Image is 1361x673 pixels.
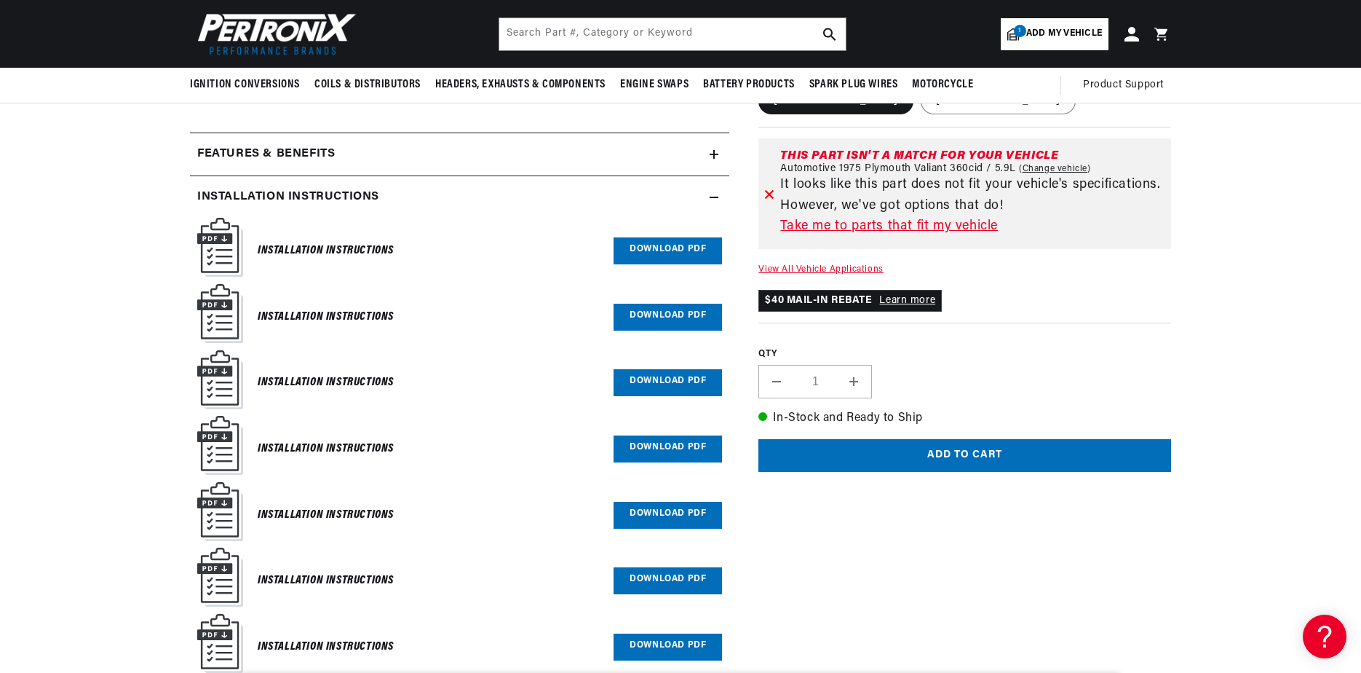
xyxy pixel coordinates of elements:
a: 1Add my vehicle [1001,18,1108,50]
a: Download PDF [614,567,722,594]
a: Download PDF [614,436,722,463]
h6: Installation Instructions [258,637,394,657]
summary: Engine Swaps [613,68,696,102]
h6: Installation Instructions [258,505,394,525]
span: Ignition Conversions [190,77,300,93]
img: Instruction Manual [197,218,243,277]
p: $40 MAIL-IN REBATE [758,289,942,311]
a: Take me to parts that fit my vehicle [780,216,1165,237]
a: Download PDF [614,369,722,396]
summary: Headers, Exhausts & Components [428,68,613,102]
img: Instruction Manual [197,614,243,673]
a: Download PDF [614,237,722,264]
a: Learn more [879,294,935,305]
a: Download PDF [614,304,722,331]
span: Motorcycle [912,77,973,93]
img: Instruction Manual [197,416,243,475]
summary: Product Support [1083,68,1171,103]
span: Automotive 1975 Plymouth Valiant 360cid / 5.9L [780,162,1016,174]
a: Change vehicle [1019,162,1091,174]
a: Download PDF [614,634,722,661]
span: Spark Plug Wires [809,77,898,93]
img: Instruction Manual [197,548,243,607]
a: Download PDF [614,502,722,529]
button: Add to cart [758,439,1171,472]
span: Add my vehicle [1026,27,1102,41]
div: This part isn't a match for your vehicle [780,149,1165,161]
img: Instruction Manual [197,482,243,541]
label: QTY [758,348,1171,361]
h6: Installation Instructions [258,241,394,261]
h6: Installation Instructions [258,439,394,459]
span: 1 [1014,25,1026,37]
h6: Installation Instructions [258,307,394,327]
img: Instruction Manual [197,284,243,343]
p: In-Stock and Ready to Ship [758,409,1171,428]
span: Battery Products [703,77,795,93]
summary: Installation instructions [190,176,729,219]
summary: Coils & Distributors [307,68,428,102]
img: Instruction Manual [197,350,243,409]
summary: Ignition Conversions [190,68,307,102]
p: It looks like this part does not fit your vehicle's specifications. However, we've got options th... [780,174,1165,216]
summary: Spark Plug Wires [802,68,905,102]
h6: Installation Instructions [258,373,394,393]
a: View All Vehicle Applications [758,265,883,274]
span: Coils & Distributors [314,77,421,93]
summary: Features & Benefits [190,133,729,176]
input: Search Part #, Category or Keyword [499,18,846,50]
h2: Installation instructions [197,188,379,207]
summary: Battery Products [696,68,802,102]
img: Pertronix [190,9,357,59]
span: Engine Swaps [620,77,689,93]
h2: Features & Benefits [197,145,335,164]
span: Headers, Exhausts & Components [435,77,606,93]
summary: Motorcycle [905,68,980,102]
span: Product Support [1083,77,1164,93]
button: search button [814,18,846,50]
h6: Installation Instructions [258,571,394,591]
